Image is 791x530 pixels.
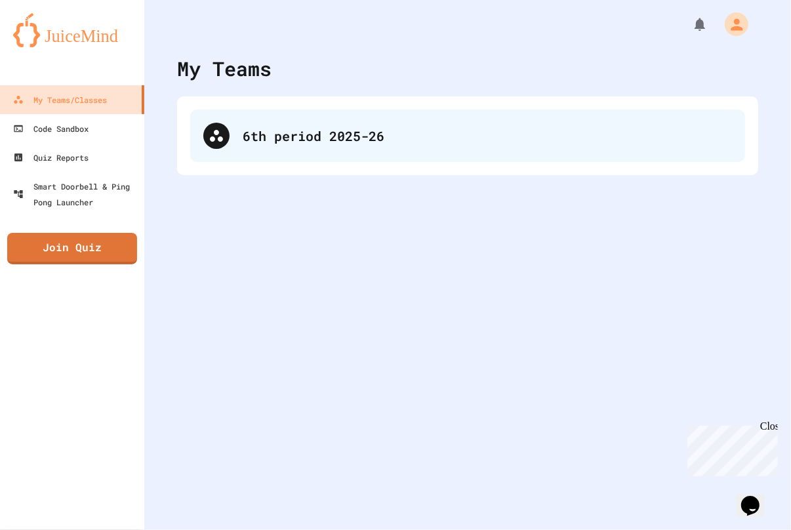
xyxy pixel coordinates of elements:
div: Code Sandbox [13,121,89,136]
img: logo-orange.svg [13,13,131,47]
div: 6th period 2025-26 [243,126,732,146]
div: Smart Doorbell & Ping Pong Launcher [13,178,139,210]
div: 6th period 2025-26 [190,110,745,162]
a: Join Quiz [7,233,137,264]
iframe: chat widget [682,420,778,476]
div: Quiz Reports [13,150,89,165]
div: My Teams [177,54,272,83]
iframe: chat widget [736,478,778,517]
div: My Notifications [668,13,711,35]
div: My Account [711,9,752,39]
div: My Teams/Classes [13,92,107,108]
div: Chat with us now!Close [5,5,91,83]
